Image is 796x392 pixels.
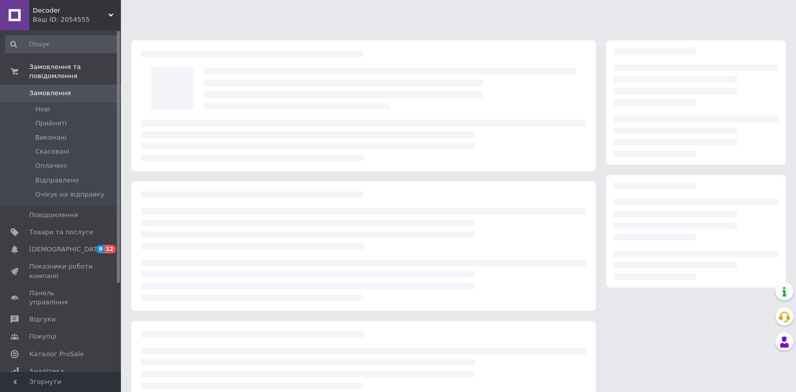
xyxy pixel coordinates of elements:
input: Пошук [5,35,119,53]
span: Показники роботи компанії [29,262,93,280]
span: Виконані [35,133,67,142]
span: Очікує на відправку [35,190,104,199]
span: Панель управління [29,289,93,307]
div: Ваш ID: 2054555 [33,15,121,24]
span: Прийняті [35,119,67,128]
span: Покупці [29,332,56,341]
span: Замовлення та повідомлення [29,62,121,81]
span: Замовлення [29,89,71,98]
span: Відправлено [35,176,79,185]
span: Товари та послуги [29,228,93,237]
span: Decoder [33,6,108,15]
span: Нові [35,105,50,114]
span: Відгуки [29,315,55,324]
span: Повідомлення [29,211,78,220]
span: Скасовані [35,147,70,156]
span: 9 [96,245,104,253]
span: Оплачені [35,161,67,170]
span: [DEMOGRAPHIC_DATA] [29,245,104,254]
span: Каталог ProSale [29,350,84,359]
span: 12 [104,245,116,253]
span: Аналітика [29,367,64,376]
